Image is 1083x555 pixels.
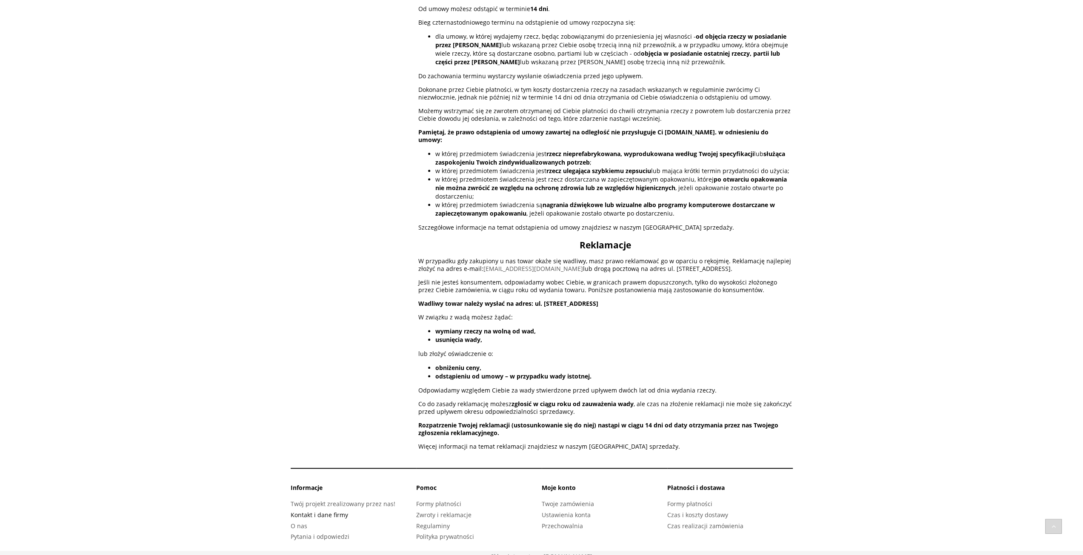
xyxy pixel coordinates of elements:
[435,327,536,335] strong: wymiany rzeczy na wolną od wad,
[416,500,461,508] a: Formy płatności
[435,49,780,66] strong: objęcia w posiadanie ostatniej rzeczy, partii lub części przez [PERSON_NAME]
[418,313,793,321] p: W związku z wadą możesz żądać:
[435,150,785,166] strong: służąca zaspokojeniu Twoich zindywidualizowanych potrzeb
[542,522,583,530] a: Przechowalnia
[418,19,793,26] p: Bieg czternastodniowego terminu na odstąpienie od umowy rozpoczyna się:
[542,511,591,519] a: Ustawienia konta
[418,128,769,144] strong: Pamiętaj, że prawo odstąpienia od umowy zawartej na odległość nie przysługuje Ci [DOMAIN_NAME]. w...
[418,239,793,251] h2: Reklamacje
[416,511,471,519] a: Zwroty i reklamacje
[418,107,793,122] p: Możemy wstrzymać się ze zwrotem otrzymanej od Ciebie płatności do chwili otrzymania rzeczy z powr...
[416,522,450,530] a: Regulaminy
[435,372,592,380] strong: odstąpieniu od umowy – w przypadku wady istotnej.
[667,522,743,530] a: Czas realizacji zamówienia
[418,279,793,294] p: Jeśli nie jesteś konsumentem, odpowiadamy wobec Ciebie, w granicach prawem dopuszczonych, tylko d...
[418,350,793,358] p: lub złożyć oświadczenie o:
[435,201,793,218] li: w której przedmiotem świadczenia są , jeżeli opakowanie zostało otwarte po dostarczeniu.
[530,5,548,13] strong: 14 dni
[416,484,542,498] li: Pomoc
[542,484,667,498] li: Moje konto
[667,511,728,519] a: Czas i koszty dostawy
[435,336,482,344] strong: usunięcia wady,
[418,86,793,101] p: Dokonane przez Ciebie płatności, w tym koszty dostarczenia rzeczy na zasadach wskazanych w regula...
[291,500,395,508] a: Twój projekt zrealizowany przez nas!
[418,443,793,450] p: Więcej informacji na temat reklamacji znajdziesz w naszym [GEOGRAPHIC_DATA] sprzedaży.
[435,150,793,167] li: w której przedmiotem świadczenia jest lub ;
[546,150,754,158] strong: rzecz nieprefabrykowana, wyprodukowana według Twojej specyfikacji
[435,32,793,66] li: dla umowy, w której wydajemy rzecz, będąc zobowiązanymi do przeniesienia jej własności - lub wska...
[418,421,778,437] strong: Rozpatrzenie Twojej reklamacji (ustosunkowanie się do niej) nastąpi w ciągu 14 dni od daty otrzym...
[667,484,793,498] li: Płatności i dostawa
[418,387,793,394] p: Odpowiadamy względem Ciebie za wady stwierdzone przed upływem dwóch lat od dnia wydania rzeczy.
[418,400,793,416] p: Co do zasady reklamację możesz , ale czas na złożenie reklamacji nie może się zakończyć przed upł...
[667,500,712,508] a: Formy płatności
[435,364,481,372] strong: obniżeniu ceny,
[418,299,598,307] strong: Wadliwy towar należy wysłać na adres: ul. [STREET_ADDRESS]
[418,72,793,80] p: Do zachowania terminu wystarczy wysłanie oświadczenia przed jego upływem.
[418,224,793,231] p: Szczegółowe informacje na temat odstąpienia od umowy znajdziesz w naszym [GEOGRAPHIC_DATA] sprzed...
[546,167,651,175] strong: rzecz ulegająca szybkiemu zepsuciu
[435,175,787,192] strong: po otwarciu opakowania nie można zwrócić ze względu na ochronę zdrowia lub ze względów higienicznych
[511,400,634,408] strong: zgłosić w ciągu roku od zauważenia wady
[435,32,786,49] strong: od objęcia rzeczy w posiadanie przez [PERSON_NAME]
[435,175,793,201] li: w której przedmiotem świadczenia jest rzecz dostarczana w zapieczętowanym opakowaniu, której , je...
[542,500,594,508] a: Twoje zamówienia
[418,5,793,13] p: Od umowy możesz odstąpić w terminie .
[483,265,583,273] a: [EMAIL_ADDRESS][DOMAIN_NAME]
[418,257,793,273] p: W przypadku gdy zakupiony u nas towar okaże się wadliwy, masz prawo reklamować go w oparciu o ręk...
[291,522,307,530] a: O nas
[291,532,349,541] a: Pytania i odpowiedzi
[435,201,775,217] strong: nagrania dźwiękowe lub wizualne albo programy komputerowe dostarczane w zapieczętowanym opakowaniu
[291,511,348,519] a: Kontakt i dane firmy
[291,484,416,498] li: Informacje
[435,167,793,175] li: w której przedmiotem świadczenia jest lub mająca krótki termin przydatności do użycia;
[416,532,474,541] a: Polityka prywatności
